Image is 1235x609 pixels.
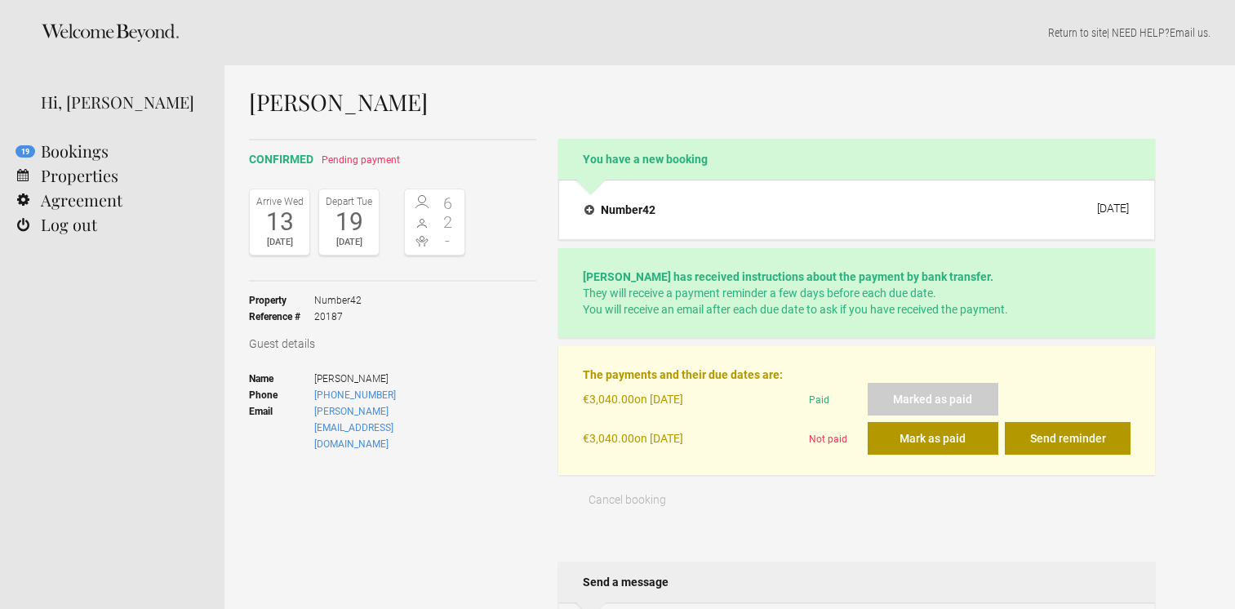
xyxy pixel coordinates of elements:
[435,214,461,230] span: 2
[314,292,362,309] span: Number42
[868,422,999,455] button: Mark as paid
[435,233,461,249] span: -
[1170,26,1208,39] a: Email us
[558,483,696,516] button: Cancel booking
[254,210,305,234] div: 13
[314,406,393,450] a: [PERSON_NAME][EMAIL_ADDRESS][DOMAIN_NAME]
[249,309,314,325] strong: Reference #
[583,270,993,283] strong: [PERSON_NAME] has received instructions about the payment by bank transfer.
[322,154,400,166] span: Pending payment
[571,193,1142,227] button: Number42 [DATE]
[583,383,802,422] div: on [DATE]
[249,90,1155,114] h1: [PERSON_NAME]
[1097,202,1129,215] div: [DATE]
[435,195,461,211] span: 6
[583,422,802,455] div: on [DATE]
[249,151,536,168] h2: confirmed
[323,210,375,234] div: 19
[583,432,634,445] flynt-currency: €3,040.00
[249,387,314,403] strong: Phone
[589,493,666,506] span: Cancel booking
[249,371,314,387] strong: Name
[1005,422,1131,455] button: Send reminder
[802,383,868,422] div: Paid
[558,562,1155,602] h2: Send a message
[802,422,868,455] div: Not paid
[583,368,783,381] strong: The payments and their due dates are:
[584,202,655,218] h4: Number42
[314,389,396,401] a: [PHONE_NUMBER]
[868,383,999,416] button: Marked as paid
[249,336,536,352] h3: Guest details
[41,90,200,114] div: Hi, [PERSON_NAME]
[314,371,465,387] span: [PERSON_NAME]
[314,309,362,325] span: 20187
[323,193,375,210] div: Depart Tue
[249,24,1211,41] p: | NEED HELP? .
[583,393,634,406] flynt-currency: €3,040.00
[558,139,1155,180] h2: You have a new booking
[583,269,1131,318] p: They will receive a payment reminder a few days before each due date. You will receive an email a...
[323,234,375,251] div: [DATE]
[1048,26,1107,39] a: Return to site
[16,145,35,158] flynt-notification-badge: 19
[249,403,314,452] strong: Email
[249,292,314,309] strong: Property
[254,234,305,251] div: [DATE]
[254,193,305,210] div: Arrive Wed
